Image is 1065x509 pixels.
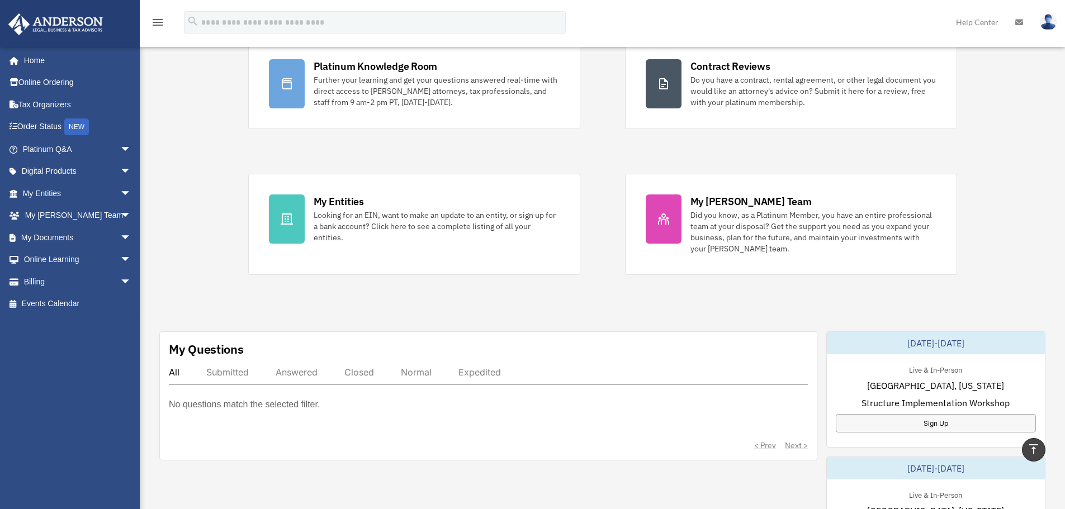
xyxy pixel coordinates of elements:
[1022,438,1045,462] a: vertical_align_top
[8,160,148,183] a: Digital Productsarrow_drop_down
[120,160,143,183] span: arrow_drop_down
[120,182,143,205] span: arrow_drop_down
[1027,443,1040,456] i: vertical_align_top
[900,363,971,375] div: Live & In-Person
[8,182,148,204] a: My Entitiesarrow_drop_down
[690,210,936,254] div: Did you know, as a Platinum Member, you have an entire professional team at your disposal? Get th...
[120,270,143,293] span: arrow_drop_down
[690,59,770,73] div: Contract Reviews
[120,226,143,249] span: arrow_drop_down
[8,226,148,249] a: My Documentsarrow_drop_down
[314,210,560,243] div: Looking for an EIN, want to make an update to an entity, or sign up for a bank account? Click her...
[827,457,1045,479] div: [DATE]-[DATE]
[169,397,320,412] p: No questions match the selected filter.
[248,174,580,275] a: My Entities Looking for an EIN, want to make an update to an entity, or sign up for a bank accoun...
[827,332,1045,354] div: [DATE]-[DATE]
[248,39,580,129] a: Platinum Knowledge Room Further your learning and get your questions answered real-time with dire...
[625,39,957,129] a: Contract Reviews Do you have a contract, rental agreement, or other legal document you would like...
[8,116,148,139] a: Order StatusNEW
[120,204,143,227] span: arrow_drop_down
[458,367,501,378] div: Expedited
[8,49,143,72] a: Home
[120,138,143,161] span: arrow_drop_down
[8,249,148,271] a: Online Learningarrow_drop_down
[206,367,249,378] div: Submitted
[314,74,560,108] div: Further your learning and get your questions answered real-time with direct access to [PERSON_NAM...
[64,118,89,135] div: NEW
[867,379,1004,392] span: [GEOGRAPHIC_DATA], [US_STATE]
[8,204,148,227] a: My [PERSON_NAME] Teamarrow_drop_down
[344,367,374,378] div: Closed
[690,194,812,208] div: My [PERSON_NAME] Team
[187,15,199,27] i: search
[120,249,143,272] span: arrow_drop_down
[8,93,148,116] a: Tax Organizers
[900,488,971,500] div: Live & In-Person
[169,341,244,358] div: My Questions
[151,16,164,29] i: menu
[1040,14,1057,30] img: User Pic
[8,72,148,94] a: Online Ordering
[276,367,318,378] div: Answered
[8,270,148,293] a: Billingarrow_drop_down
[8,293,148,315] a: Events Calendar
[314,194,364,208] div: My Entities
[401,367,432,378] div: Normal
[8,138,148,160] a: Platinum Q&Aarrow_drop_down
[151,20,164,29] a: menu
[169,367,179,378] div: All
[314,59,438,73] div: Platinum Knowledge Room
[5,13,106,35] img: Anderson Advisors Platinum Portal
[625,174,957,275] a: My [PERSON_NAME] Team Did you know, as a Platinum Member, you have an entire professional team at...
[836,414,1036,432] a: Sign Up
[862,396,1010,410] span: Structure Implementation Workshop
[690,74,936,108] div: Do you have a contract, rental agreement, or other legal document you would like an attorney's ad...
